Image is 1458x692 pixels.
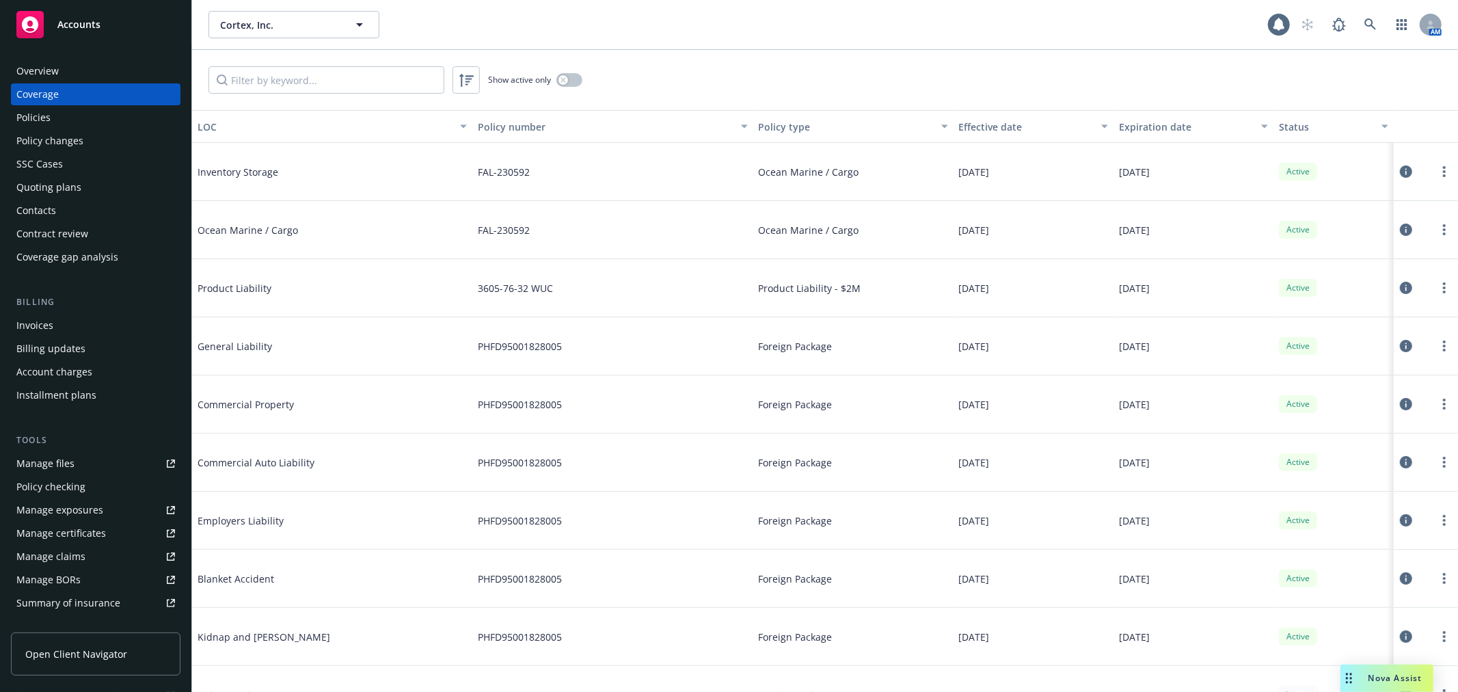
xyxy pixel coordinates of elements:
[11,315,180,336] a: Invoices
[478,455,562,470] span: PHFD95001828005
[11,223,180,245] a: Contract review
[1119,630,1150,644] span: [DATE]
[753,110,954,143] button: Policy type
[1119,397,1150,412] span: [DATE]
[959,630,990,644] span: [DATE]
[11,200,180,222] a: Contacts
[16,384,96,406] div: Installment plans
[1436,338,1453,354] a: more
[57,19,100,30] span: Accounts
[16,153,63,175] div: SSC Cases
[220,18,338,32] span: Cortex, Inc.
[16,83,59,105] div: Coverage
[11,546,180,568] a: Manage claims
[16,60,59,82] div: Overview
[954,110,1113,143] button: Effective date
[1284,572,1312,585] span: Active
[959,339,990,354] span: [DATE]
[1113,110,1273,143] button: Expiration date
[1436,163,1453,180] a: more
[11,83,180,105] a: Coverage
[16,223,88,245] div: Contract review
[759,120,933,134] div: Policy type
[959,120,1093,134] div: Effective date
[478,339,562,354] span: PHFD95001828005
[1368,672,1422,684] span: Nova Assist
[16,107,51,129] div: Policies
[959,514,990,528] span: [DATE]
[16,338,85,360] div: Billing updates
[478,630,562,644] span: PHFD95001828005
[1436,628,1453,645] a: more
[759,514,833,528] span: Foreign Package
[959,455,990,470] span: [DATE]
[1119,572,1150,586] span: [DATE]
[11,153,180,175] a: SSC Cases
[1436,570,1453,587] a: more
[959,572,990,586] span: [DATE]
[478,223,530,237] span: FAL-230592
[11,5,180,44] a: Accounts
[198,223,403,237] span: Ocean Marine / Cargo
[1436,454,1453,470] a: more
[11,476,180,498] a: Policy checking
[478,514,562,528] span: PHFD95001828005
[16,592,120,614] div: Summary of insurance
[1119,455,1150,470] span: [DATE]
[16,361,92,383] div: Account charges
[16,200,56,222] div: Contacts
[11,569,180,591] a: Manage BORs
[1436,512,1453,529] a: more
[1284,282,1312,294] span: Active
[959,281,990,295] span: [DATE]
[11,176,180,198] a: Quoting plans
[11,499,180,521] a: Manage exposures
[198,281,403,295] span: Product Liability
[759,630,833,644] span: Foreign Package
[959,397,990,412] span: [DATE]
[759,397,833,412] span: Foreign Package
[11,453,180,475] a: Manage files
[11,130,180,152] a: Policy changes
[759,165,859,179] span: Ocean Marine / Cargo
[1284,165,1312,178] span: Active
[1284,398,1312,410] span: Active
[959,223,990,237] span: [DATE]
[192,110,472,143] button: LOC
[478,165,530,179] span: FAL-230592
[1119,120,1253,134] div: Expiration date
[16,546,85,568] div: Manage claims
[198,120,452,134] div: LOC
[1284,456,1312,468] span: Active
[759,572,833,586] span: Foreign Package
[11,615,180,637] a: Policy AI ingestions
[16,569,81,591] div: Manage BORs
[472,110,753,143] button: Policy number
[16,615,104,637] div: Policy AI ingestions
[11,60,180,82] a: Overview
[1388,11,1416,38] a: Switch app
[759,223,859,237] span: Ocean Marine / Cargo
[11,592,180,614] a: Summary of insurance
[1284,630,1312,643] span: Active
[759,281,861,295] span: Product Liability - $2M
[16,315,53,336] div: Invoices
[759,455,833,470] span: Foreign Package
[198,455,403,470] span: Commercial Auto Liability
[478,281,553,295] span: 3605-76-32 WUC
[11,246,180,268] a: Coverage gap analysis
[11,295,180,309] div: Billing
[16,499,103,521] div: Manage exposures
[198,630,403,644] span: Kidnap and [PERSON_NAME]
[478,397,562,412] span: PHFD95001828005
[16,246,118,268] div: Coverage gap analysis
[1357,11,1384,38] a: Search
[198,165,403,179] span: Inventory Storage
[1436,396,1453,412] a: more
[11,361,180,383] a: Account charges
[198,339,403,354] span: General Liability
[1294,11,1321,38] a: Start snowing
[11,107,180,129] a: Policies
[16,476,85,498] div: Policy checking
